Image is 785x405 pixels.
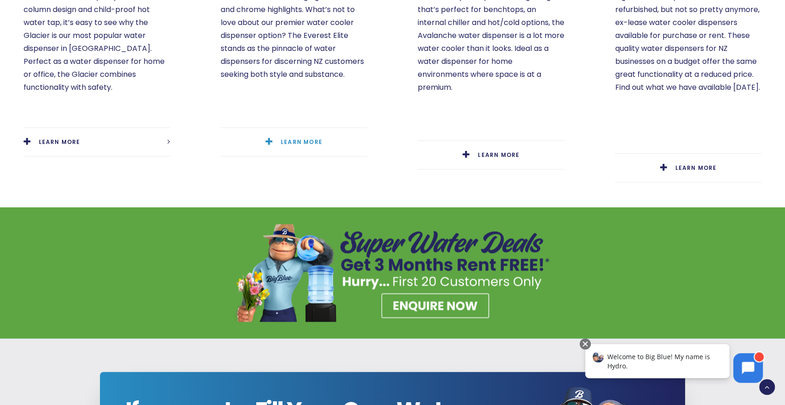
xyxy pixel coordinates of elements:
a: LEARN MORE [221,128,367,156]
span: LEARN MORE [39,138,80,146]
a: LEARN MORE [24,128,170,156]
span: LEARN MORE [478,151,519,159]
a: LEARN MORE [418,141,564,169]
span: LEARN MORE [675,164,717,172]
a: LEARN MORE [615,154,761,182]
span: LEARN MORE [281,138,322,146]
iframe: Chatbot [575,336,772,392]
